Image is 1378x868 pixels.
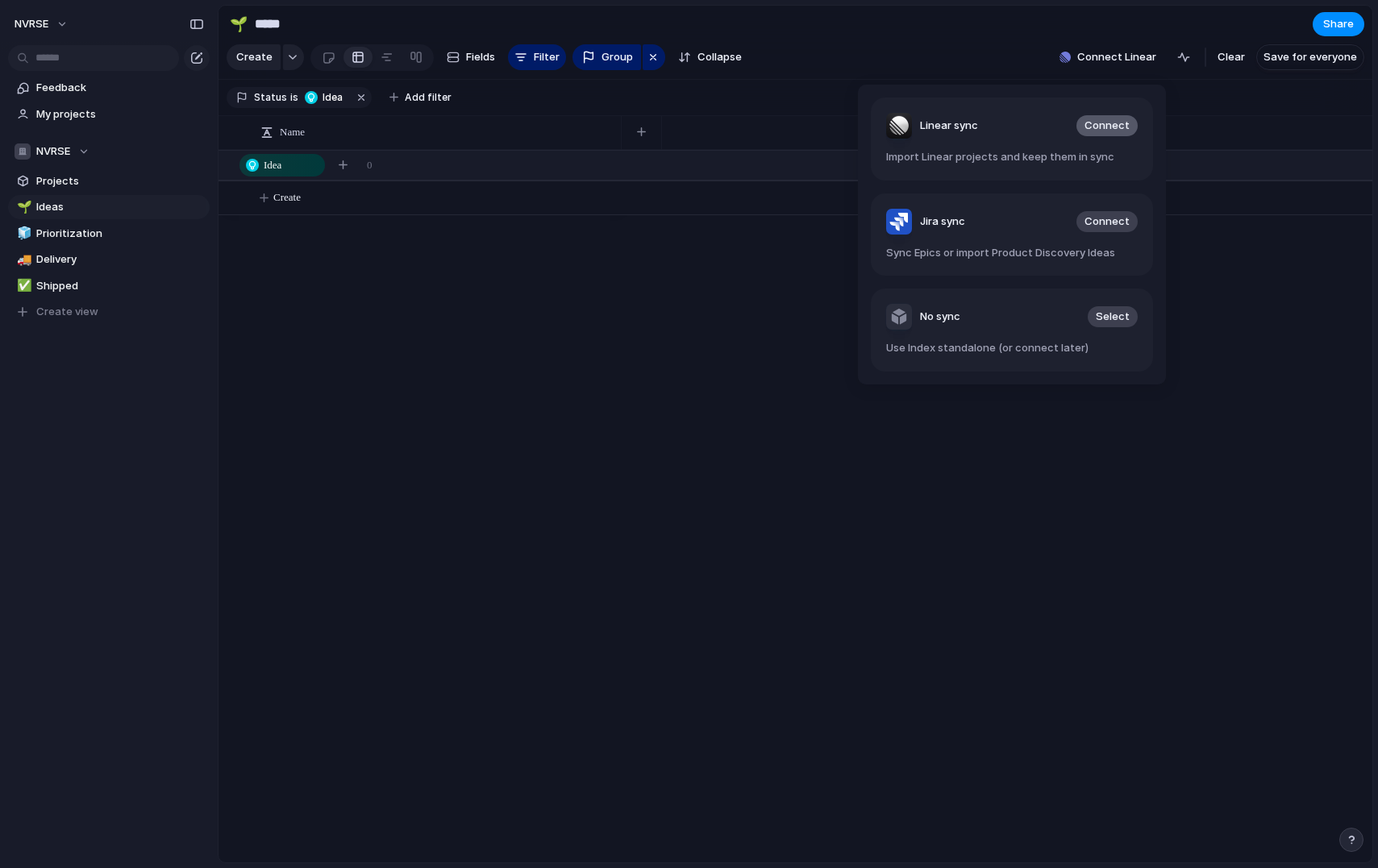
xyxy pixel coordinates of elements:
[920,309,960,325] span: No sync
[886,149,1138,165] span: Import Linear projects and keep them in sync
[1088,306,1138,327] button: Select
[1076,211,1138,232] button: Connect
[920,118,978,134] span: Linear sync
[886,340,1138,356] span: Use Index standalone (or connect later)
[1096,309,1130,325] span: Select
[1084,118,1130,134] span: Connect
[886,245,1138,261] span: Sync Epics or import Product Discovery Ideas
[1084,214,1130,230] span: Connect
[920,214,965,230] span: Jira sync
[1076,115,1138,136] button: Connect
